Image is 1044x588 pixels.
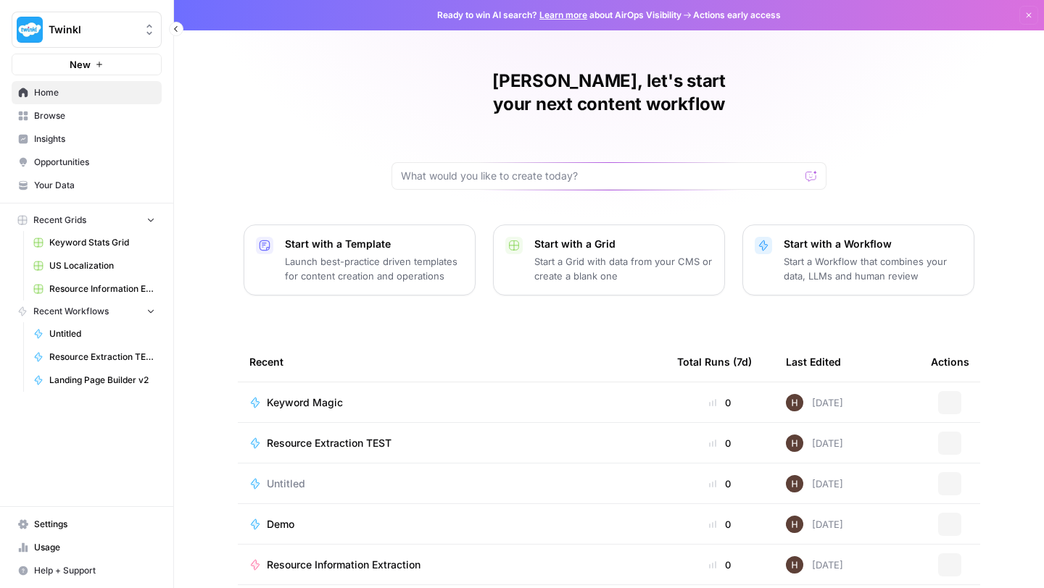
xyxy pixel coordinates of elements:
a: Resource Extraction TEST [27,345,162,369]
button: Start with a TemplateLaunch best-practice driven templates for content creation and operations [244,224,476,295]
p: Launch best-practice driven templates for content creation and operations [285,254,463,283]
a: Demo [249,517,654,532]
span: Keyword Stats Grid [49,236,155,249]
span: Opportunities [34,156,155,169]
a: Resource Extraction TEST [249,436,654,450]
span: Resource Information Extraction [267,558,420,572]
span: Recent Grids [33,214,86,227]
button: Start with a GridStart a Grid with data from your CMS or create a blank one [493,224,725,295]
span: US Localization [49,259,155,272]
p: Start with a Template [285,237,463,251]
div: [DATE] [786,434,843,452]
span: Help + Support [34,564,155,577]
span: Demo [267,517,294,532]
button: Start with a WorkflowStart a Workflow that combines your data, LLMs and human review [742,224,974,295]
button: Help + Support [12,559,162,582]
div: 0 [677,436,763,450]
a: Settings [12,513,162,536]
a: Resource Information Extraction [249,558,654,572]
a: Home [12,81,162,104]
img: Twinkl Logo [17,17,43,43]
span: Resource Extraction TEST [49,350,155,364]
button: Recent Workflows [12,301,162,322]
span: Actions early access [693,9,781,22]
p: Start a Grid with data from your CMS or create a blank one [534,254,713,283]
a: Keyword Magic [249,395,654,410]
button: Recent Grids [12,209,162,231]
p: Start with a Workflow [784,237,962,251]
span: Home [34,86,155,99]
a: Resource Information Extraction and Descriptions [27,277,162,301]
h1: [PERSON_NAME], let's start your next content workflow [391,70,826,116]
p: Start a Workflow that combines your data, LLMs and human review [784,254,962,283]
span: Twinkl [49,22,136,37]
span: Keyword Magic [267,395,343,410]
span: Untitled [267,476,305,491]
a: Untitled [27,322,162,345]
a: Browse [12,104,162,127]
img: 436bim7ufhw3ohwxraeybzubrpb8 [786,434,803,452]
span: Resource Extraction TEST [267,436,391,450]
span: Recent Workflows [33,305,109,318]
span: Usage [34,541,155,554]
span: New [70,57,91,72]
div: 0 [677,476,763,491]
a: Usage [12,536,162,559]
a: Keyword Stats Grid [27,231,162,254]
span: Untitled [49,327,155,340]
a: Your Data [12,174,162,197]
div: [DATE] [786,394,843,411]
div: Actions [931,342,969,382]
a: Untitled [249,476,654,491]
span: Browse [34,109,155,122]
a: Learn more [539,9,587,20]
div: 0 [677,517,763,532]
div: 0 [677,558,763,572]
div: [DATE] [786,556,843,574]
img: 436bim7ufhw3ohwxraeybzubrpb8 [786,516,803,533]
a: Opportunities [12,151,162,174]
button: Workspace: Twinkl [12,12,162,48]
input: What would you like to create today? [401,169,800,183]
div: [DATE] [786,475,843,492]
div: Recent [249,342,654,382]
div: 0 [677,395,763,410]
span: Your Data [34,179,155,192]
span: Ready to win AI search? about AirOps Visibility [437,9,681,22]
div: [DATE] [786,516,843,533]
a: Landing Page Builder v2 [27,369,162,392]
span: Settings [34,518,155,531]
span: Insights [34,133,155,146]
img: 436bim7ufhw3ohwxraeybzubrpb8 [786,475,803,492]
img: 436bim7ufhw3ohwxraeybzubrpb8 [786,556,803,574]
a: US Localization [27,254,162,277]
button: New [12,54,162,75]
a: Insights [12,127,162,151]
p: Start with a Grid [534,237,713,251]
div: Total Runs (7d) [677,342,752,382]
div: Last Edited [786,342,841,382]
span: Resource Information Extraction and Descriptions [49,282,155,295]
span: Landing Page Builder v2 [49,374,155,387]
img: 436bim7ufhw3ohwxraeybzubrpb8 [786,394,803,411]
